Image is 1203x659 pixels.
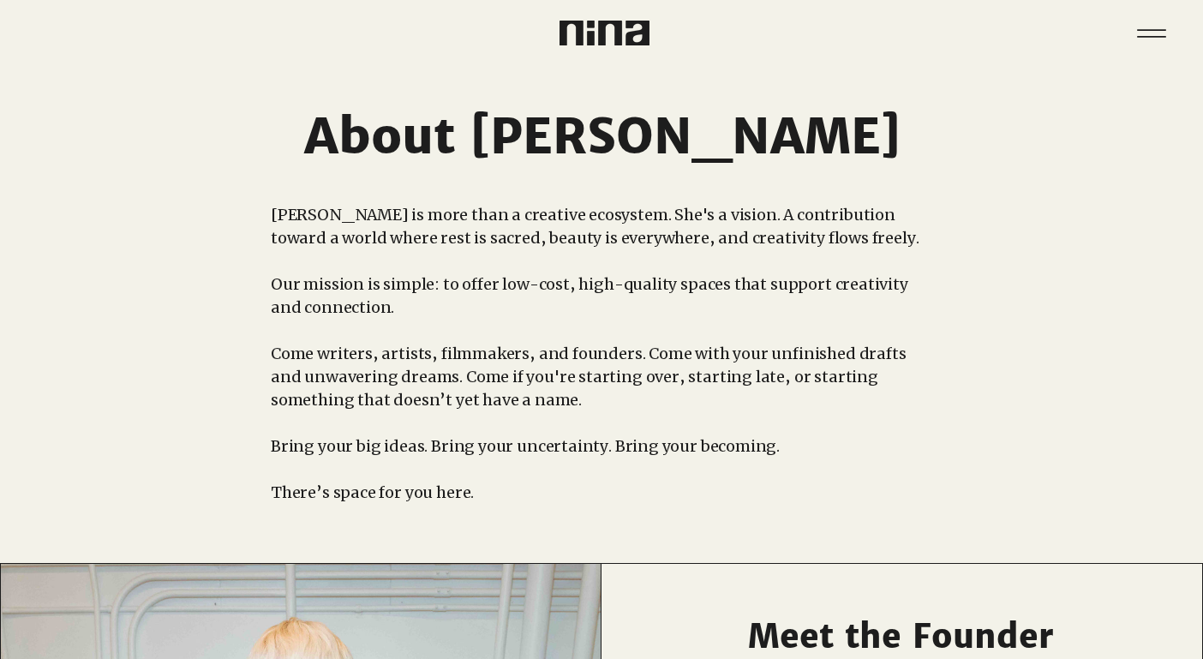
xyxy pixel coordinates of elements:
img: Nina Logo CMYK_Charcoal.png [560,21,649,45]
span: Meet the Founder [748,616,1054,656]
span: Bring your big ideas. Bring your uncertainty. Bring your becoming. [271,436,780,456]
button: Menu [1125,7,1177,59]
span: [PERSON_NAME] is more than a creative ecosystem. She's a vision. A contribution toward a world wh... [271,205,919,248]
span: Our mission is simple: to offer low-cost, high-quality spaces that support creativity and connect... [271,274,908,317]
span: There’s space for you here. [271,482,474,502]
span: Come writers, artists, filmmakers, and founders. Come with your unfinished drafts and unwavering ... [271,344,906,410]
nav: Site [1125,7,1177,59]
span: About [PERSON_NAME] [304,106,900,166]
